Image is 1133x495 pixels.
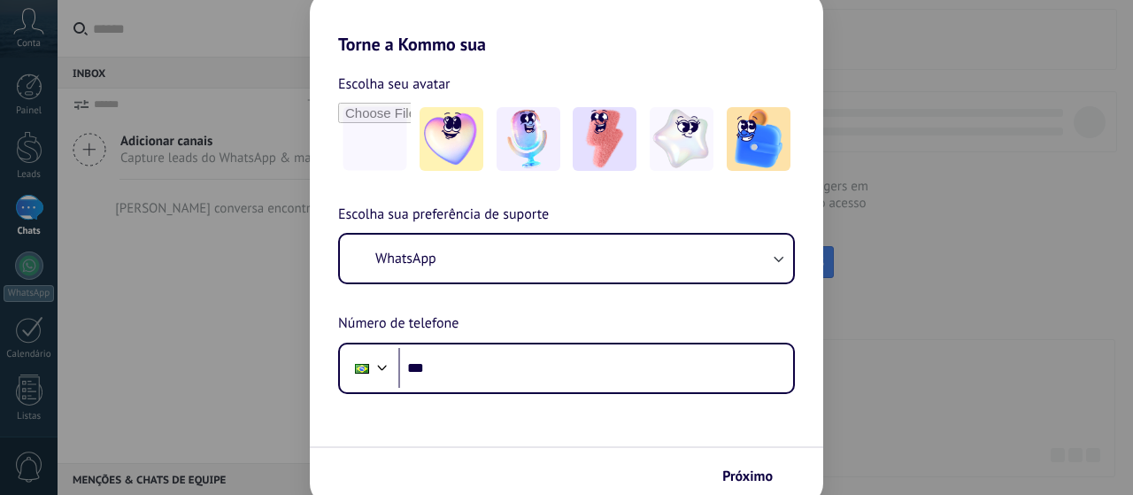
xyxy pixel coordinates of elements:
span: WhatsApp [375,250,436,267]
img: -2.jpeg [497,107,560,171]
img: -4.jpeg [650,107,713,171]
button: Próximo [714,461,797,491]
img: -1.jpeg [420,107,483,171]
img: -3.jpeg [573,107,636,171]
button: WhatsApp [340,235,793,282]
img: -5.jpeg [727,107,790,171]
span: Próximo [722,470,773,483]
span: Número de telefone [338,313,459,336]
div: Brazil: + 55 [345,350,379,387]
span: Escolha seu avatar [338,73,451,96]
span: Escolha sua preferência de suporte [338,204,549,227]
